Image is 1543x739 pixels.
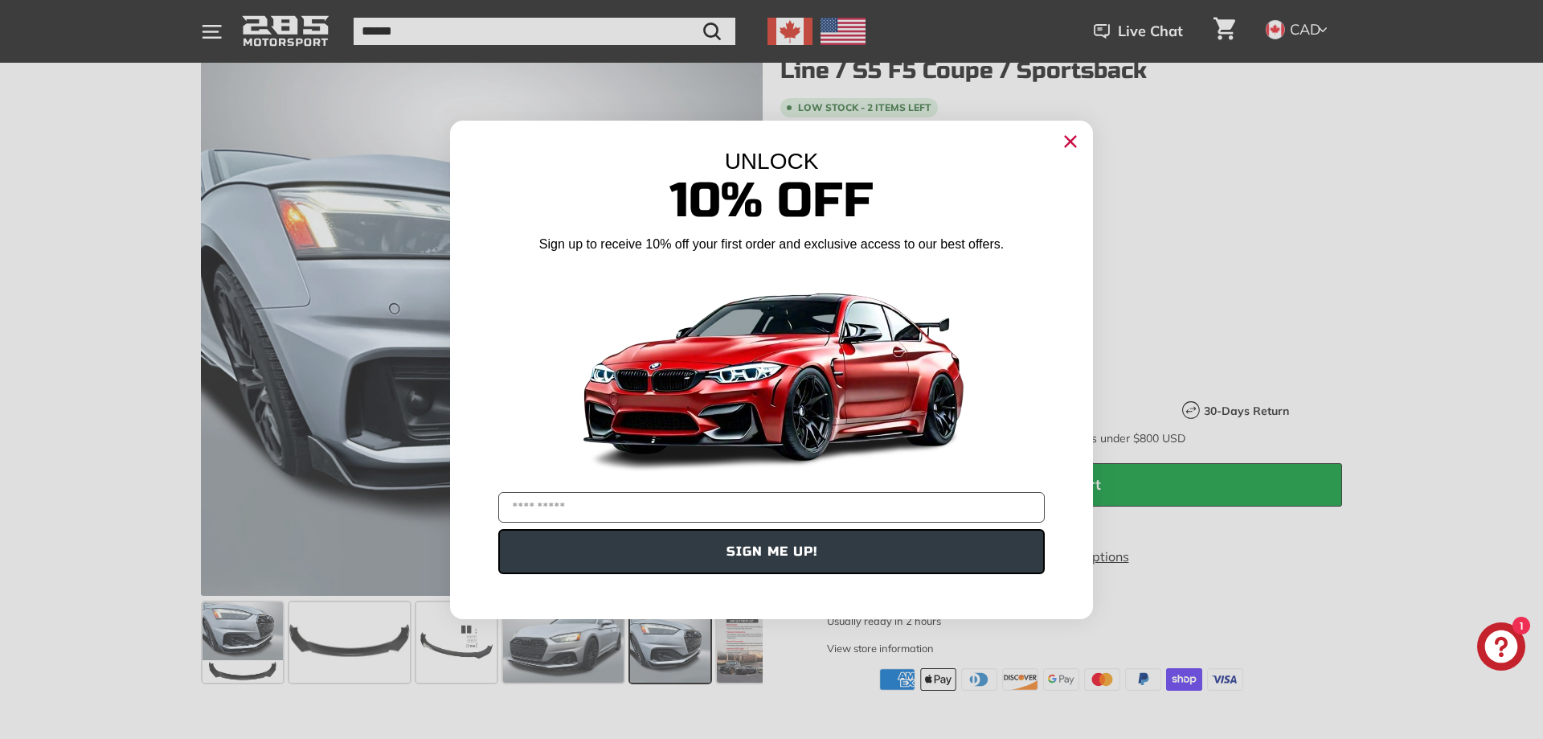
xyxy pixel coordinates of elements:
span: UNLOCK [725,149,819,174]
button: SIGN ME UP! [498,529,1045,574]
button: Close dialog [1058,129,1083,154]
span: Sign up to receive 10% off your first order and exclusive access to our best offers. [539,237,1004,251]
inbox-online-store-chat: Shopify online store chat [1472,622,1530,675]
span: 10% Off [669,171,874,230]
input: YOUR EMAIL [498,492,1045,523]
img: Banner showing BMW 4 Series Body kit [571,260,972,486]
